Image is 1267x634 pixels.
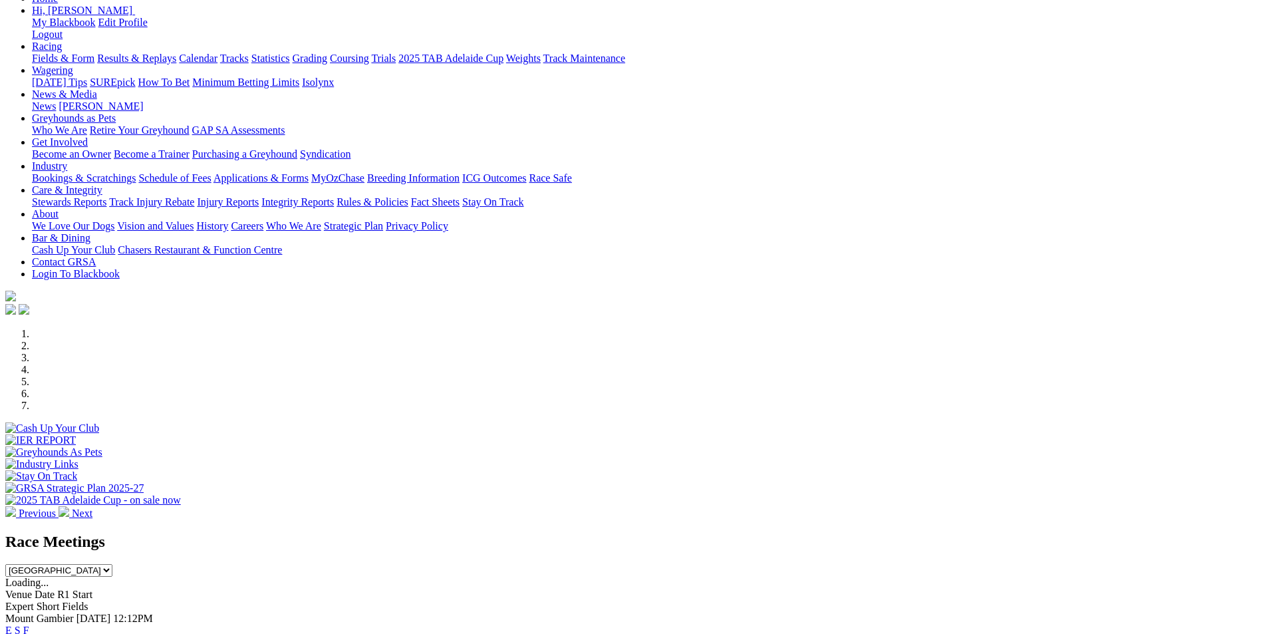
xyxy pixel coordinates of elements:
[32,17,1262,41] div: Hi, [PERSON_NAME]
[5,589,32,600] span: Venue
[32,53,1262,65] div: Racing
[5,482,144,494] img: GRSA Strategic Plan 2025-27
[32,268,120,279] a: Login To Blackbook
[32,100,1262,112] div: News & Media
[5,533,1262,551] h2: Race Meetings
[32,148,111,160] a: Become an Owner
[462,172,526,184] a: ICG Outcomes
[118,244,282,255] a: Chasers Restaurant & Function Centre
[529,172,571,184] a: Race Safe
[98,17,148,28] a: Edit Profile
[32,77,1262,88] div: Wagering
[462,196,523,208] a: Stay On Track
[32,244,115,255] a: Cash Up Your Club
[367,172,460,184] a: Breeding Information
[5,458,78,470] img: Industry Links
[97,53,176,64] a: Results & Replays
[32,124,1262,136] div: Greyhounds as Pets
[90,77,135,88] a: SUREpick
[32,77,87,88] a: [DATE] Tips
[231,220,263,232] a: Careers
[220,53,249,64] a: Tracks
[311,172,364,184] a: MyOzChase
[32,184,102,196] a: Care & Integrity
[72,508,92,519] span: Next
[59,506,69,517] img: chevron-right-pager-white.svg
[5,613,74,624] span: Mount Gambier
[192,124,285,136] a: GAP SA Assessments
[114,148,190,160] a: Become a Trainer
[32,136,88,148] a: Get Involved
[5,601,34,612] span: Expert
[32,29,63,40] a: Logout
[213,172,309,184] a: Applications & Forms
[32,196,106,208] a: Stewards Reports
[266,220,321,232] a: Who We Are
[196,220,228,232] a: History
[324,220,383,232] a: Strategic Plan
[19,508,56,519] span: Previous
[192,77,299,88] a: Minimum Betting Limits
[32,41,62,52] a: Racing
[251,53,290,64] a: Statistics
[35,589,55,600] span: Date
[138,77,190,88] a: How To Bet
[300,148,351,160] a: Syndication
[302,77,334,88] a: Isolynx
[32,172,136,184] a: Bookings & Scratchings
[5,508,59,519] a: Previous
[179,53,217,64] a: Calendar
[411,196,460,208] a: Fact Sheets
[32,124,87,136] a: Who We Are
[59,508,92,519] a: Next
[32,112,116,124] a: Greyhounds as Pets
[32,172,1262,184] div: Industry
[5,577,49,588] span: Loading...
[5,304,16,315] img: facebook.svg
[337,196,408,208] a: Rules & Policies
[32,148,1262,160] div: Get Involved
[32,5,132,16] span: Hi, [PERSON_NAME]
[5,470,77,482] img: Stay On Track
[371,53,396,64] a: Trials
[59,100,143,112] a: [PERSON_NAME]
[386,220,448,232] a: Privacy Policy
[32,220,1262,232] div: About
[32,17,96,28] a: My Blackbook
[32,160,67,172] a: Industry
[109,196,194,208] a: Track Injury Rebate
[138,172,211,184] a: Schedule of Fees
[32,88,97,100] a: News & Media
[5,506,16,517] img: chevron-left-pager-white.svg
[32,244,1262,256] div: Bar & Dining
[32,256,96,267] a: Contact GRSA
[32,232,90,243] a: Bar & Dining
[32,5,135,16] a: Hi, [PERSON_NAME]
[32,196,1262,208] div: Care & Integrity
[5,494,181,506] img: 2025 TAB Adelaide Cup - on sale now
[5,291,16,301] img: logo-grsa-white.png
[5,434,76,446] img: IER REPORT
[32,208,59,220] a: About
[32,65,73,76] a: Wagering
[32,100,56,112] a: News
[32,220,114,232] a: We Love Our Dogs
[5,446,102,458] img: Greyhounds As Pets
[76,613,111,624] span: [DATE]
[37,601,60,612] span: Short
[117,220,194,232] a: Vision and Values
[62,601,88,612] span: Fields
[192,148,297,160] a: Purchasing a Greyhound
[330,53,369,64] a: Coursing
[543,53,625,64] a: Track Maintenance
[197,196,259,208] a: Injury Reports
[398,53,503,64] a: 2025 TAB Adelaide Cup
[19,304,29,315] img: twitter.svg
[506,53,541,64] a: Weights
[57,589,92,600] span: R1 Start
[293,53,327,64] a: Grading
[113,613,153,624] span: 12:12PM
[90,124,190,136] a: Retire Your Greyhound
[261,196,334,208] a: Integrity Reports
[32,53,94,64] a: Fields & Form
